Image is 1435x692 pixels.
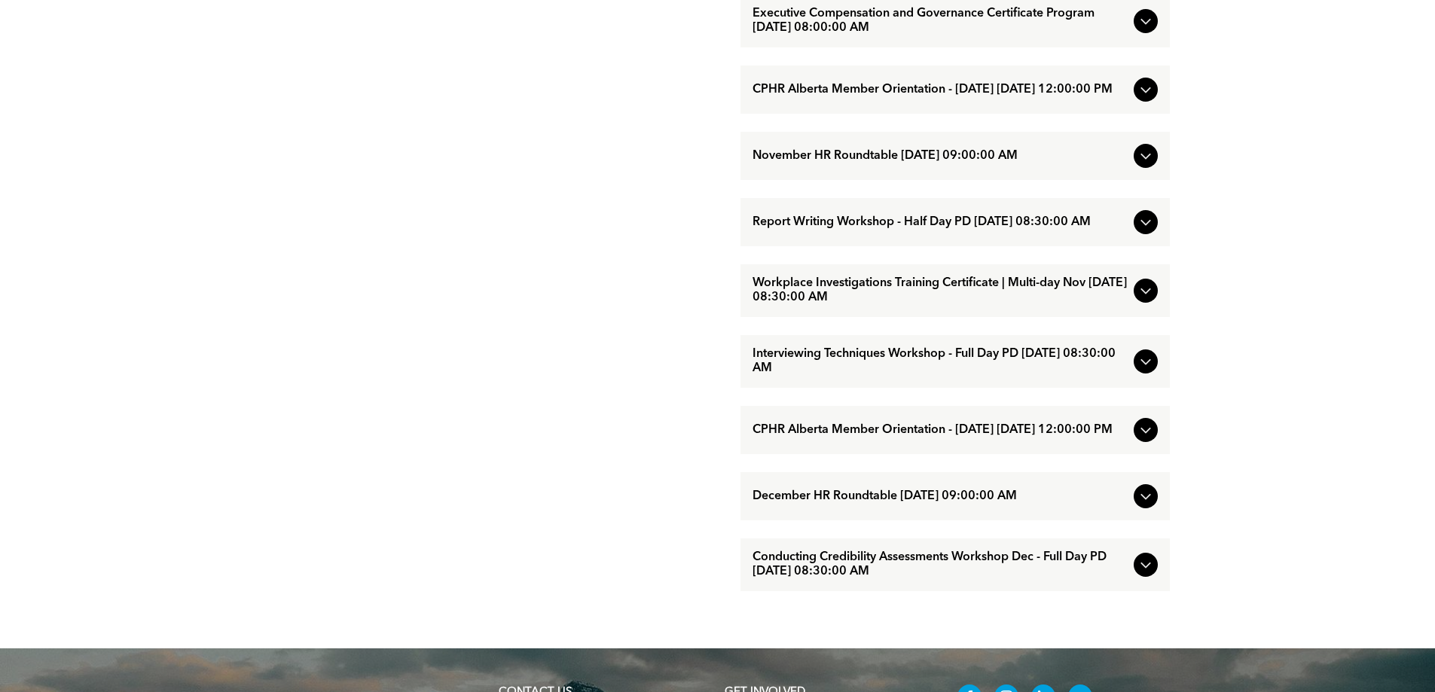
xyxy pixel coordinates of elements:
span: Executive Compensation and Governance Certificate Program [DATE] 08:00:00 AM [753,7,1128,35]
span: Interviewing Techniques Workshop - Full Day PD [DATE] 08:30:00 AM [753,347,1128,376]
span: CPHR Alberta Member Orientation - [DATE] [DATE] 12:00:00 PM [753,423,1128,437]
span: Workplace Investigations Training Certificate | Multi-day Nov [DATE] 08:30:00 AM [753,276,1128,305]
span: CPHR Alberta Member Orientation - [DATE] [DATE] 12:00:00 PM [753,83,1128,97]
span: December HR Roundtable [DATE] 09:00:00 AM [753,489,1128,504]
span: Report Writing Workshop - Half Day PD [DATE] 08:30:00 AM [753,215,1128,230]
span: November HR Roundtable [DATE] 09:00:00 AM [753,149,1128,163]
span: Conducting Credibility Assessments Workshop Dec - Full Day PD [DATE] 08:30:00 AM [753,550,1128,579]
